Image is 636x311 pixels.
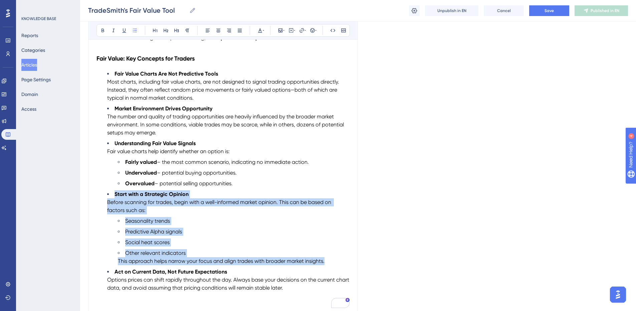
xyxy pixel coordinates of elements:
[115,105,212,112] strong: Market Environment Drives Opportunity
[21,88,38,100] button: Domain
[107,113,345,136] span: The number and quality of trading opportunities are heavily influenced by the broader market envi...
[125,239,170,245] span: Social heat scores
[529,5,569,16] button: Save
[125,218,170,224] span: Seasonality trends
[125,159,157,165] strong: Fairly valued
[125,180,155,187] strong: Overvalued
[21,103,36,115] button: Access
[591,8,619,13] span: Published in EN
[107,199,333,213] span: Before scanning for trades, begin with a well-informed market opinion. This can be based on facto...
[16,2,42,10] span: Need Help?
[115,140,196,146] strong: Understanding Fair Value Signals
[107,148,230,154] span: Fair value charts help identify whether an option is:
[425,5,478,16] button: Unpublish in EN
[21,44,45,56] button: Categories
[21,74,51,86] button: Page Settings
[115,71,218,77] strong: Fair Value Charts Are Not Predictive Tools
[545,8,554,13] span: Save
[96,55,195,62] strong: Fair Value: Key Concepts for Traders
[115,191,189,197] strong: Start with a Strategic Opinion
[125,250,186,256] span: Other relevant indicators
[118,258,325,264] span: This approach helps narrow your focus and align trades with broader market insights.
[125,170,157,176] strong: Undervalued
[437,8,466,13] span: Unpublish in EN
[88,6,187,15] input: Article Name
[608,285,628,305] iframe: UserGuiding AI Assistant Launcher
[107,79,341,101] span: Most charts, including fair value charts, are not designed to signal trading opportunities direct...
[21,29,38,41] button: Reports
[21,16,56,21] div: KNOWLEDGE BASE
[575,5,628,16] button: Published in EN
[157,170,237,176] span: – potential buying opportunities.
[107,277,351,291] span: Options prices can shift rapidly throughout the day. Always base your decisions on the current ch...
[497,8,511,13] span: Cancel
[21,59,37,71] button: Articles
[155,180,233,187] span: – potential selling opportunities.
[484,5,524,16] button: Cancel
[46,3,48,9] div: 4
[157,159,309,165] span: – the most common scenario, indicating no immediate action.
[115,269,227,275] strong: Act on Current Data, Not Future Expectations
[125,228,182,235] span: Predictive Alpha signals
